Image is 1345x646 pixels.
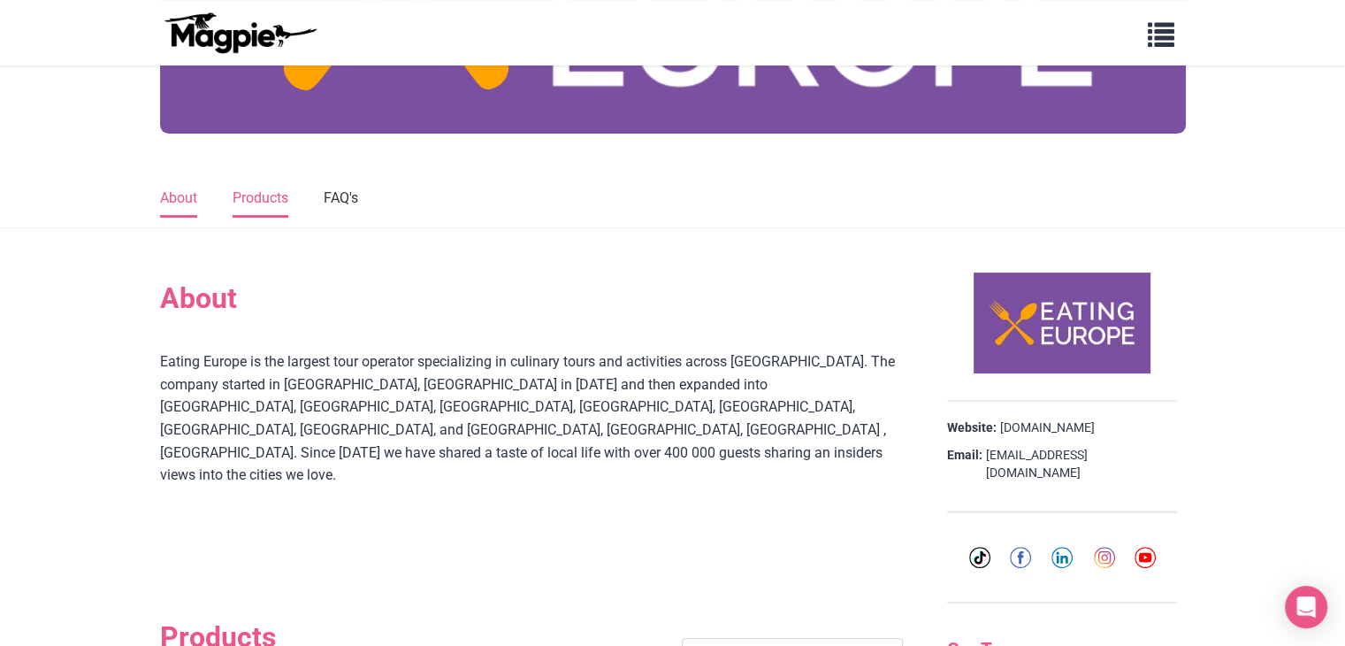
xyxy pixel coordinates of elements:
div: Open Intercom Messenger [1285,586,1327,628]
img: facebook-round-01-50ddc191f871d4ecdbe8252d2011563a.svg [1010,547,1031,568]
img: tiktok-round-01-ca200c7ba8d03f2cade56905edf8567d.svg [969,547,990,568]
img: Eating Europe logo [974,273,1150,373]
img: youtube-round-01-0acef599b0341403c37127b094ecd7da.svg [1135,547,1156,568]
strong: Website: [947,419,997,437]
a: Products [233,181,288,218]
div: Eating Europe is the largest tour operator specializing in culinary tours and activities across [... [160,350,903,532]
a: [EMAIL_ADDRESS][DOMAIN_NAME] [986,447,1177,481]
a: [DOMAIN_NAME] [1000,419,1095,437]
a: FAQ's [324,181,358,218]
a: About [160,181,197,218]
img: linkedin-round-01-4bc9326eb20f8e88ec4be7e8773b84b7.svg [1051,547,1073,568]
img: logo-ab69f6fb50320c5b225c76a69d11143b.png [160,12,319,54]
strong: Email: [947,447,982,465]
img: instagram-round-01-d873700d03cfe9216e9fb2676c2aa726.svg [1094,547,1115,568]
h2: About [160,281,903,315]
